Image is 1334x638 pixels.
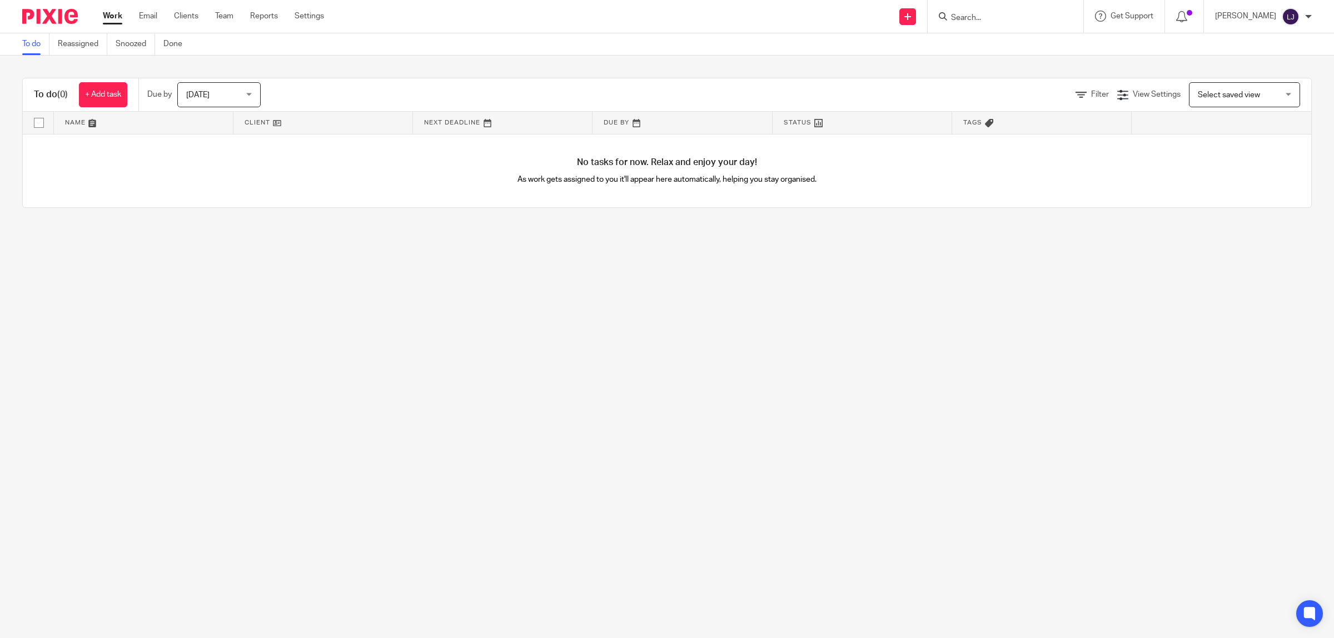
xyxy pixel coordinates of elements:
[58,33,107,55] a: Reassigned
[1215,11,1276,22] p: [PERSON_NAME]
[139,11,157,22] a: Email
[950,13,1050,23] input: Search
[215,11,233,22] a: Team
[79,82,127,107] a: + Add task
[174,11,198,22] a: Clients
[345,174,989,185] p: As work gets assigned to you it'll appear here automatically, helping you stay organised.
[295,11,324,22] a: Settings
[57,90,68,99] span: (0)
[163,33,191,55] a: Done
[23,157,1311,168] h4: No tasks for now. Relax and enjoy your day!
[34,89,68,101] h1: To do
[250,11,278,22] a: Reports
[103,11,122,22] a: Work
[186,91,210,99] span: [DATE]
[22,9,78,24] img: Pixie
[963,119,982,126] span: Tags
[1282,8,1300,26] img: svg%3E
[1091,91,1109,98] span: Filter
[22,33,49,55] a: To do
[147,89,172,100] p: Due by
[116,33,155,55] a: Snoozed
[1111,12,1153,20] span: Get Support
[1198,91,1260,99] span: Select saved view
[1133,91,1181,98] span: View Settings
